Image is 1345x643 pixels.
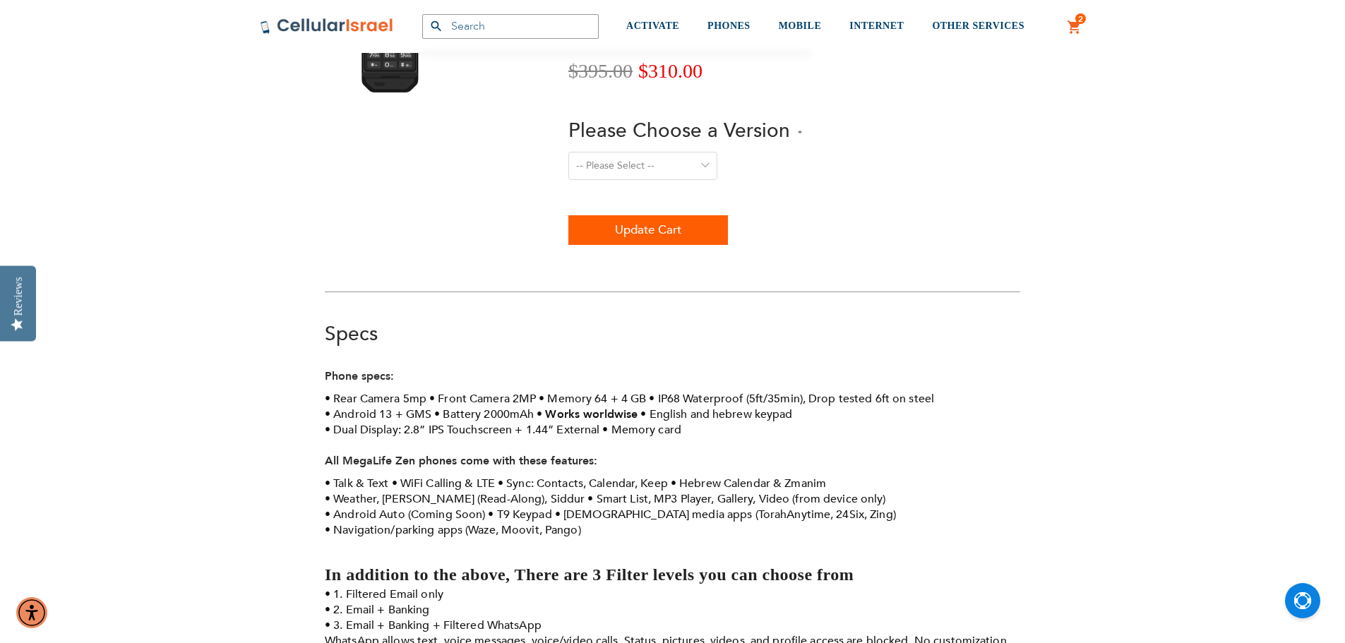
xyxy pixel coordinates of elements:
li: Talk & Text [325,476,389,491]
button: Update Cart [568,215,728,245]
strong: All MegaLife Zen phones come with these features: [325,453,597,469]
li: 1. Filtered Email only [325,587,1020,602]
strong: Phone specs: [325,368,394,384]
li: Memory 64 + 4 GB [539,391,646,407]
span: ACTIVATE [626,20,679,31]
li: Sync: Contacts, Calendar, Keep [498,476,668,491]
span: MOBILE [779,20,822,31]
span: INTERNET [849,20,904,31]
strong: In addition to the above, There are 3 Filter levels you can choose from [325,565,854,584]
li: Navigation/parking apps (Waze, Moovit, Pango) [325,522,581,538]
li: Front Camera 2MP [429,391,536,407]
strong: Works worldwise [545,407,638,422]
span: PHONES [707,20,751,31]
a: Specs [325,320,378,347]
li: 2. Email + Banking [325,602,1020,618]
span: OTHER SERVICES [932,20,1024,31]
li: Battery 2000mAh [434,407,534,422]
li: WiFi Calling & LTE [392,476,495,491]
li: Android Auto (Coming Soon) [325,507,485,522]
li: Rear Camera 5mp [325,391,426,407]
li: Smart List, MP3 Player, Gallery, Video (from device only) [587,491,885,507]
li: T9 Keypad [488,507,551,522]
div: Accessibility Menu [16,597,47,628]
img: Cellular Israel Logo [260,18,394,35]
li: Android 13 + GMS [325,407,431,422]
li: IP68 Waterproof (5ft/35min), Drop tested 6ft on steel [649,391,934,407]
li: [DEMOGRAPHIC_DATA] media apps (TorahAnytime, 24Six, Zing) [555,507,896,522]
span: Please Choose a Version [568,117,790,144]
input: Search [422,14,599,39]
li: Weather, [PERSON_NAME] (Read-Along), Siddur [325,491,585,507]
span: 2 [1078,13,1083,25]
span: Update Cart [615,216,681,244]
li: Dual Display: 2.8” IPS Touchscreen + 1.44” External [325,422,599,438]
div: Reviews [12,277,25,316]
a: 2 [1067,19,1082,36]
li: Memory card [602,422,681,438]
span: $395.00 [568,60,633,82]
li: Hebrew Calendar & Zmanim [671,476,826,491]
li: English and hebrew keypad [640,407,792,422]
span: $310.00 [638,60,703,82]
